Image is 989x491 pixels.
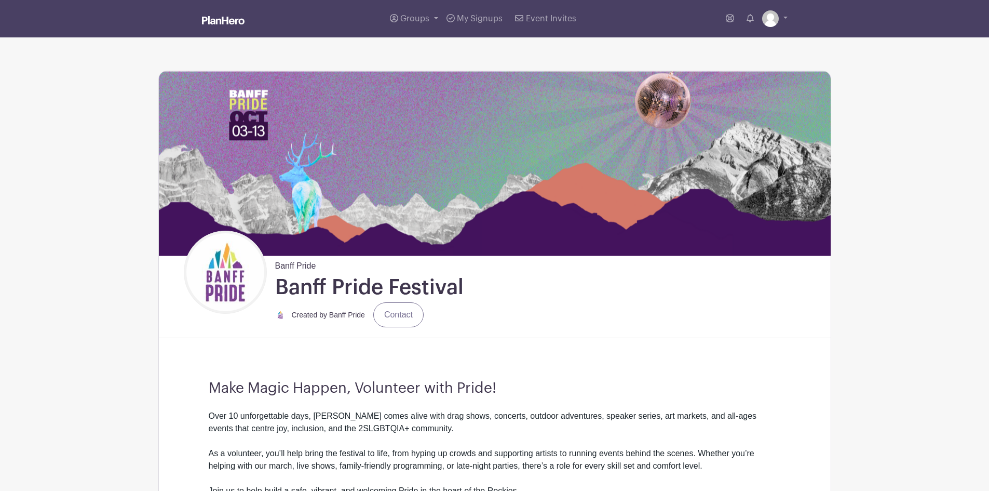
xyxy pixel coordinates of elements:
span: My Signups [457,15,503,23]
img: logo_white-6c42ec7e38ccf1d336a20a19083b03d10ae64f83f12c07503d8b9e83406b4c7d.svg [202,16,245,24]
a: Contact [373,302,424,327]
img: PlanHeroBanner1.png [159,71,831,256]
div: Over 10 unforgettable days, [PERSON_NAME] comes alive with drag shows, concerts, outdoor adventur... [209,410,781,447]
span: Banff Pride [275,256,316,272]
span: Groups [400,15,429,23]
img: default-ce2991bfa6775e67f084385cd625a349d9dcbb7a52a09fb2fda1e96e2d18dcdb.png [762,10,779,27]
img: 3.jpg [186,233,264,311]
h1: Banff Pride Festival [275,274,464,300]
h3: Make Magic Happen, Volunteer with Pride! [209,380,781,397]
img: 3.jpg [275,310,286,320]
small: Created by Banff Pride [292,311,365,319]
div: As a volunteer, you’ll help bring the festival to life, from hyping up crowds and supporting arti... [209,447,781,485]
span: Event Invites [526,15,576,23]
